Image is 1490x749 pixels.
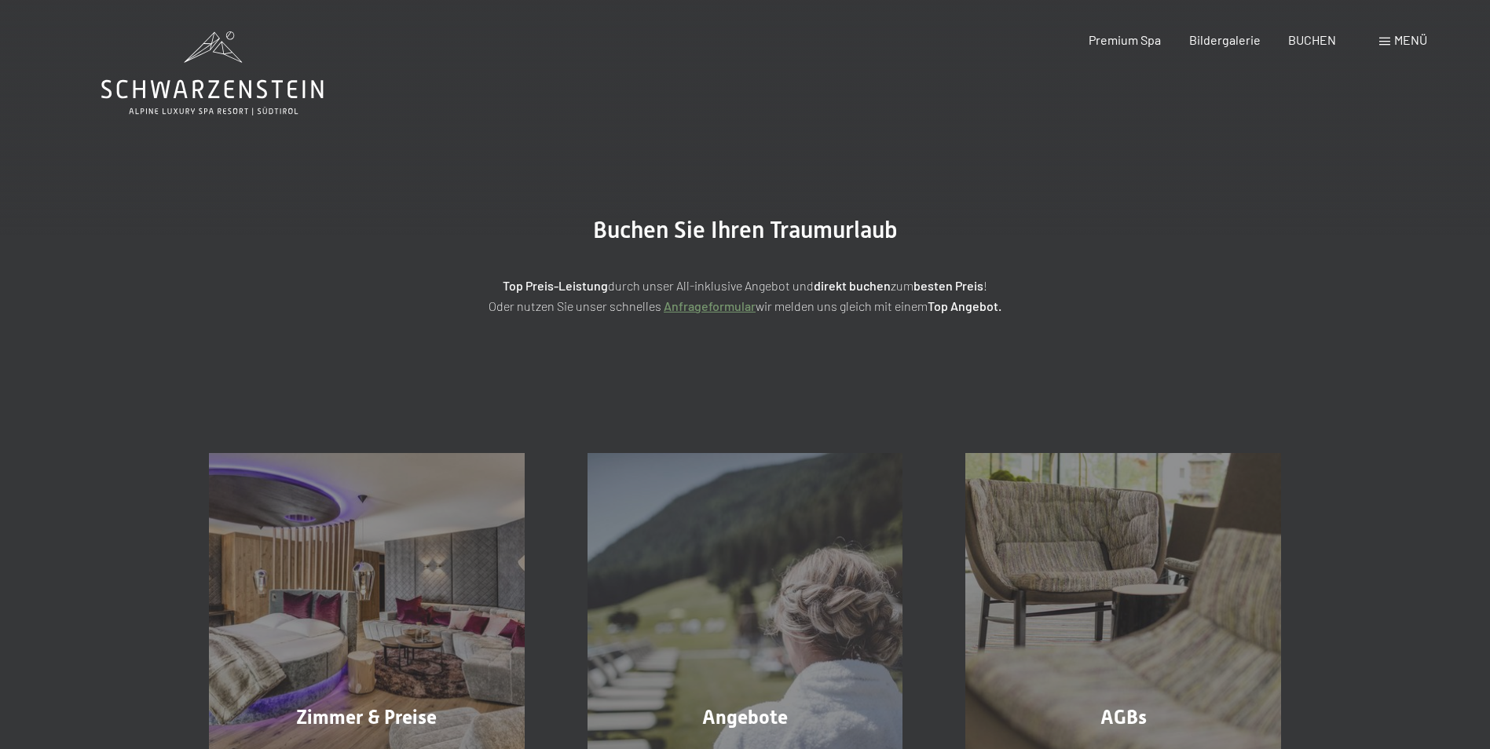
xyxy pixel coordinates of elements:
a: BUCHEN [1288,32,1336,47]
a: Premium Spa [1089,32,1161,47]
a: Anfrageformular [664,298,756,313]
strong: besten Preis [913,278,983,293]
strong: Top Preis-Leistung [503,278,608,293]
p: durch unser All-inklusive Angebot und zum ! Oder nutzen Sie unser schnelles wir melden uns gleich... [353,276,1138,316]
strong: direkt buchen [814,278,891,293]
span: Buchen Sie Ihren Traumurlaub [593,216,898,243]
strong: Top Angebot. [928,298,1001,313]
span: Angebote [702,706,788,729]
span: Menü [1394,32,1427,47]
span: AGBs [1100,706,1147,729]
span: Zimmer & Preise [296,706,437,729]
a: Bildergalerie [1189,32,1261,47]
